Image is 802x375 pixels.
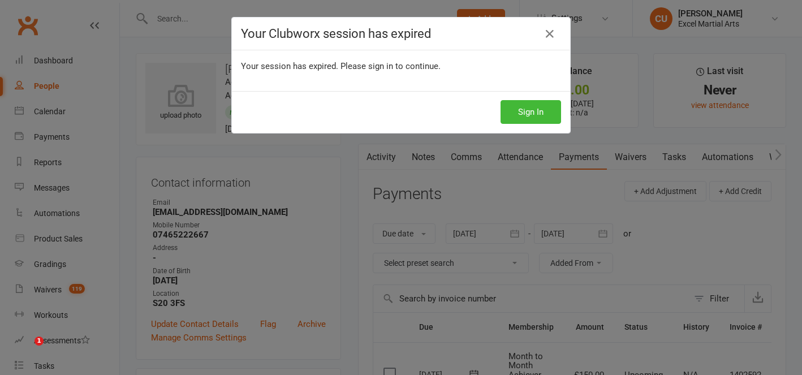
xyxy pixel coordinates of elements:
[241,27,561,41] h4: Your Clubworx session has expired
[241,61,441,71] span: Your session has expired. Please sign in to continue.
[501,100,561,124] button: Sign In
[11,337,38,364] iframe: Intercom live chat
[541,25,559,43] a: Close
[35,337,44,346] span: 1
